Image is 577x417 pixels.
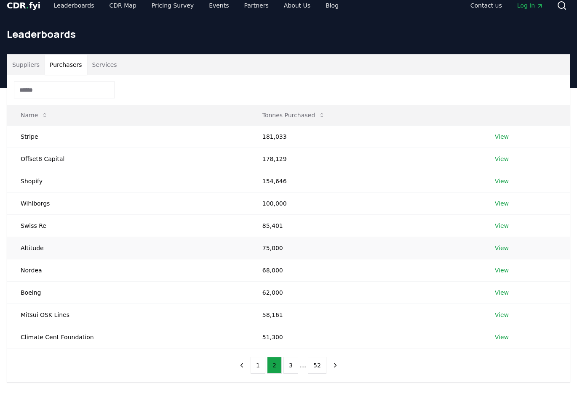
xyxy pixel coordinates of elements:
td: Boeing [7,281,249,304]
a: View [495,333,509,341]
td: 85,401 [249,214,481,237]
td: 178,129 [249,148,481,170]
a: View [495,132,509,141]
td: Climate Cent Foundation [7,326,249,348]
td: Stripe [7,125,249,148]
td: 154,646 [249,170,481,192]
a: View [495,155,509,163]
td: Swiss Re [7,214,249,237]
td: Nordea [7,259,249,281]
button: Suppliers [7,55,45,75]
td: 181,033 [249,125,481,148]
a: View [495,266,509,274]
a: View [495,177,509,185]
button: Purchasers [45,55,87,75]
td: 51,300 [249,326,481,348]
button: previous page [235,357,249,374]
button: Services [87,55,122,75]
a: View [495,311,509,319]
a: View [495,288,509,297]
td: 68,000 [249,259,481,281]
button: 52 [308,357,326,374]
td: Wihlborgs [7,192,249,214]
td: 62,000 [249,281,481,304]
button: 2 [267,357,282,374]
td: Shopify [7,170,249,192]
td: 75,000 [249,237,481,259]
td: Mitsui OSK Lines [7,304,249,326]
li: ... [300,360,306,370]
span: . [26,0,29,11]
button: 3 [283,357,298,374]
button: Name [14,107,55,124]
span: CDR fyi [7,0,40,11]
a: View [495,222,509,230]
button: Tonnes Purchased [256,107,332,124]
a: View [495,199,509,208]
button: 1 [251,357,265,374]
td: Altitude [7,237,249,259]
button: next page [328,357,342,374]
td: 100,000 [249,192,481,214]
a: View [495,244,509,252]
td: Offset8 Capital [7,148,249,170]
td: 58,161 [249,304,481,326]
h1: Leaderboards [7,27,570,41]
span: Log in [517,1,543,10]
